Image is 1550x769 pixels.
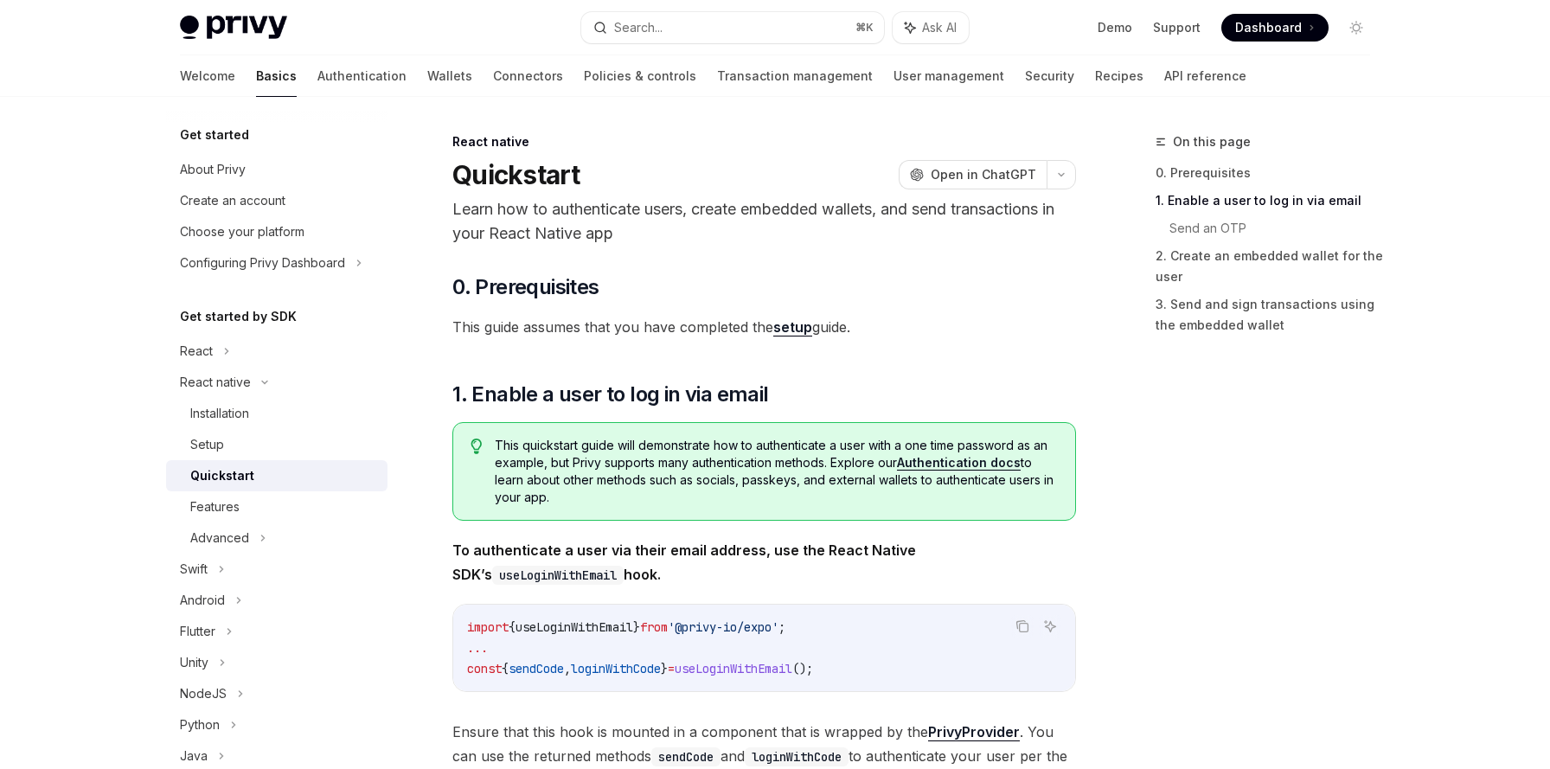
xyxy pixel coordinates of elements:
span: loginWithCode [571,661,661,676]
span: This quickstart guide will demonstrate how to authenticate a user with a one time password as an ... [495,437,1058,506]
a: About Privy [166,154,387,185]
div: Create an account [180,190,285,211]
a: 1. Enable a user to log in via email [1156,187,1384,215]
button: Ask AI [893,12,969,43]
div: About Privy [180,159,246,180]
div: Search... [614,17,663,38]
code: useLoginWithEmail [492,566,624,585]
div: Configuring Privy Dashboard [180,253,345,273]
div: React native [180,372,251,393]
a: API reference [1164,55,1246,97]
a: Send an OTP [1169,215,1384,242]
span: { [502,661,509,676]
a: Demo [1098,19,1132,36]
a: Setup [166,429,387,460]
span: from [640,619,668,635]
a: Recipes [1095,55,1143,97]
span: Ask AI [922,19,957,36]
span: ⌘ K [855,21,874,35]
div: Unity [180,652,208,673]
img: light logo [180,16,287,40]
a: setup [773,318,812,336]
span: Open in ChatGPT [931,166,1036,183]
button: Copy the contents from the code block [1011,615,1034,638]
span: = [668,661,675,676]
span: } [661,661,668,676]
span: On this page [1173,131,1251,152]
button: Ask AI [1039,615,1061,638]
div: Features [190,497,240,517]
a: 0. Prerequisites [1156,159,1384,187]
a: Features [166,491,387,522]
div: Advanced [190,528,249,548]
a: 2. Create an embedded wallet for the user [1156,242,1384,291]
a: Welcome [180,55,235,97]
a: 3. Send and sign transactions using the embedded wallet [1156,291,1384,339]
div: Android [180,590,225,611]
a: Support [1153,19,1201,36]
span: { [509,619,516,635]
a: Transaction management [717,55,873,97]
a: Authentication docs [897,455,1021,471]
span: useLoginWithEmail [675,661,792,676]
h5: Get started [180,125,249,145]
div: Setup [190,434,224,455]
div: React native [452,133,1076,151]
div: NodeJS [180,683,227,704]
a: Dashboard [1221,14,1329,42]
span: (); [792,661,813,676]
a: Wallets [427,55,472,97]
div: Python [180,715,220,735]
span: 0. Prerequisites [452,273,599,301]
span: , [564,661,571,676]
span: '@privy-io/expo' [668,619,778,635]
button: Open in ChatGPT [899,160,1047,189]
span: import [467,619,509,635]
span: Dashboard [1235,19,1302,36]
button: Search...⌘K [581,12,884,43]
span: ... [467,640,488,656]
a: Create an account [166,185,387,216]
h1: Quickstart [452,159,580,190]
div: Java [180,746,208,766]
div: Installation [190,403,249,424]
div: Flutter [180,621,215,642]
strong: To authenticate a user via their email address, use the React Native SDK’s hook. [452,542,916,583]
div: Quickstart [190,465,254,486]
div: Swift [180,559,208,580]
a: User management [893,55,1004,97]
a: Security [1025,55,1074,97]
span: This guide assumes that you have completed the guide. [452,315,1076,339]
span: useLoginWithEmail [516,619,633,635]
a: Quickstart [166,460,387,491]
a: Basics [256,55,297,97]
code: sendCode [651,747,721,766]
span: ; [778,619,785,635]
a: PrivyProvider [928,723,1020,741]
span: const [467,661,502,676]
h5: Get started by SDK [180,306,297,327]
svg: Tip [471,439,483,454]
span: sendCode [509,661,564,676]
code: loginWithCode [745,747,849,766]
span: } [633,619,640,635]
a: Connectors [493,55,563,97]
span: 1. Enable a user to log in via email [452,381,768,408]
a: Policies & controls [584,55,696,97]
div: React [180,341,213,362]
a: Installation [166,398,387,429]
div: Choose your platform [180,221,304,242]
a: Choose your platform [166,216,387,247]
button: Toggle dark mode [1342,14,1370,42]
a: Authentication [317,55,407,97]
p: Learn how to authenticate users, create embedded wallets, and send transactions in your React Nat... [452,197,1076,246]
